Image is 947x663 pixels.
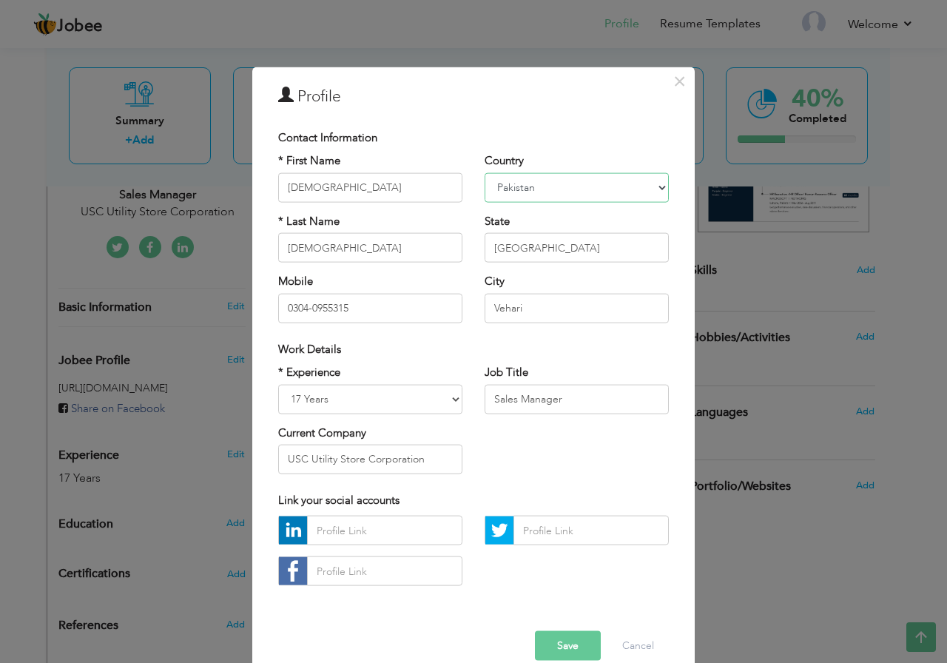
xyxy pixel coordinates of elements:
[307,556,462,586] input: Profile Link
[485,516,513,545] img: Twitter
[278,425,366,440] label: Current Company
[278,213,340,229] label: * Last Name
[535,631,601,661] button: Save
[278,153,340,169] label: * First Name
[278,130,377,145] span: Contact Information
[607,631,669,661] button: Cancel
[485,365,528,380] label: Job Title
[673,68,686,95] span: ×
[513,516,669,545] input: Profile Link
[485,213,510,229] label: State
[278,365,340,380] label: * Experience
[307,516,462,545] input: Profile Link
[279,516,307,545] img: linkedin
[278,274,313,289] label: Mobile
[279,557,307,585] img: facebook
[278,86,669,108] h3: Profile
[485,153,524,169] label: Country
[667,70,691,93] button: Close
[278,341,341,356] span: Work Details
[485,274,505,289] label: City
[278,493,400,508] span: Link your social accounts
